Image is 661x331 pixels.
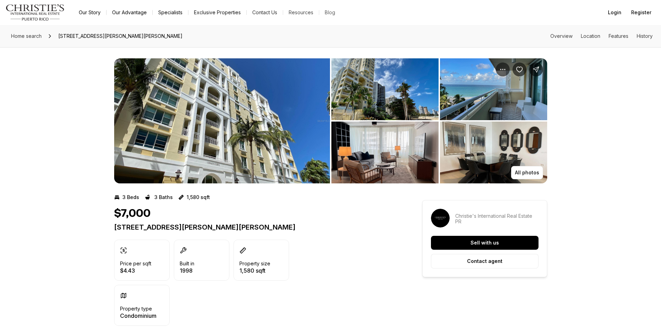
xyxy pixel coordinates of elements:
[529,63,543,76] button: Share Property: 6 CARRION COURT STREET #601
[631,10,651,15] span: Register
[511,166,543,179] button: All photos
[581,33,600,39] a: Skip to: Location
[145,192,173,203] button: 3 Baths
[512,63,526,76] button: Save Property: 6 CARRION COURT STREET #601
[467,258,502,264] p: Contact agent
[120,268,151,273] p: $4.43
[107,8,152,17] a: Our Advantage
[8,31,44,42] a: Home search
[604,6,626,19] button: Login
[122,195,139,200] p: 3 Beds
[319,8,341,17] a: Blog
[73,8,106,17] a: Our Story
[11,33,42,39] span: Home search
[188,8,246,17] a: Exclusive Properties
[187,195,210,200] p: 1,580 sqft
[114,58,547,183] div: Listing Photos
[496,63,510,76] button: Property options
[283,8,319,17] a: Resources
[331,122,439,183] button: View image gallery
[114,58,330,183] button: View image gallery
[239,261,270,266] p: Property size
[114,223,397,231] p: [STREET_ADDRESS][PERSON_NAME][PERSON_NAME]
[431,254,539,268] button: Contact agent
[550,33,573,39] a: Skip to: Overview
[180,261,194,266] p: Built in
[180,268,194,273] p: 1998
[455,213,539,224] p: Christie's International Real Estate PR
[120,313,156,318] p: Condominium
[609,33,628,39] a: Skip to: Features
[247,8,283,17] button: Contact Us
[114,207,151,220] h1: $7,000
[627,6,655,19] button: Register
[515,170,539,175] p: All photos
[431,236,539,250] button: Sell with us
[120,306,152,312] p: Property type
[608,10,621,15] span: Login
[153,8,188,17] a: Specialists
[6,4,65,21] img: logo
[154,195,173,200] p: 3 Baths
[471,240,499,246] p: Sell with us
[440,58,547,120] button: View image gallery
[56,31,185,42] span: [STREET_ADDRESS][PERSON_NAME][PERSON_NAME]
[114,58,330,183] li: 1 of 9
[637,33,653,39] a: Skip to: History
[331,58,439,120] button: View image gallery
[120,261,151,266] p: Price per sqft
[331,58,547,183] li: 2 of 9
[440,122,547,183] button: View image gallery
[550,33,653,39] nav: Page section menu
[239,268,270,273] p: 1,580 sqft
